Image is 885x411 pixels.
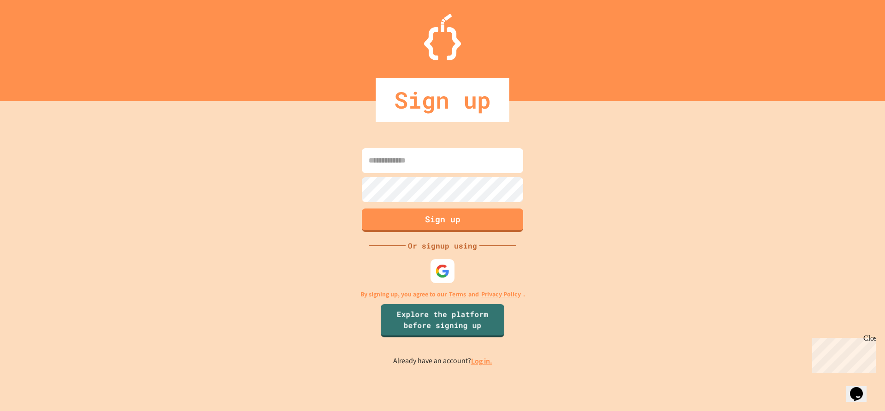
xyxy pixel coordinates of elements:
div: Sign up [376,78,509,122]
a: Explore the platform before signing up [381,304,504,337]
a: Terms [449,289,466,299]
img: google-icon.svg [435,264,449,278]
div: Or signup using [406,240,479,251]
img: Logo.svg [424,14,461,60]
p: Already have an account? [393,355,492,367]
iframe: chat widget [808,334,876,373]
button: Sign up [362,208,523,232]
div: Chat with us now!Close [4,4,64,58]
iframe: chat widget [846,374,876,402]
a: Log in. [471,356,492,366]
p: By signing up, you agree to our and . [360,289,525,299]
a: Privacy Policy [481,289,521,299]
